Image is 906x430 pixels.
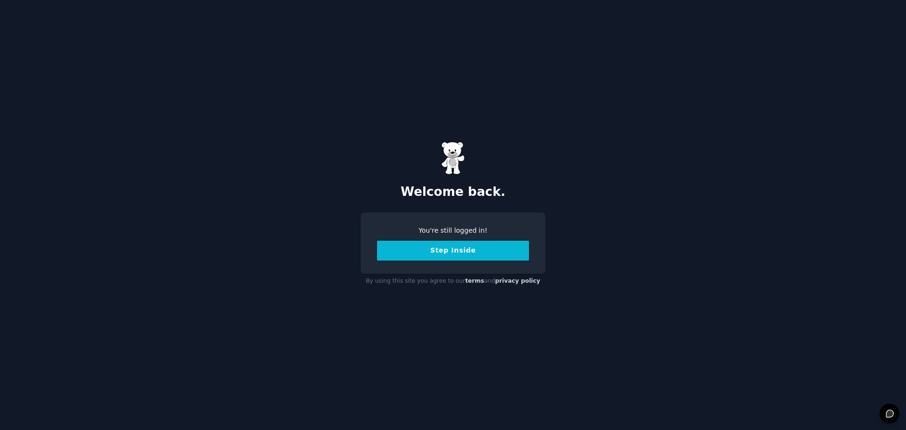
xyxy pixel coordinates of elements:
button: Step Inside [377,241,529,261]
a: privacy policy [495,278,540,284]
img: Gummy Bear [441,142,465,175]
h2: Welcome back. [361,185,545,200]
div: You're still logged in! [377,226,529,236]
div: By using this site you agree to our and [361,274,545,289]
a: Step Inside [377,246,529,254]
a: terms [465,278,484,284]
